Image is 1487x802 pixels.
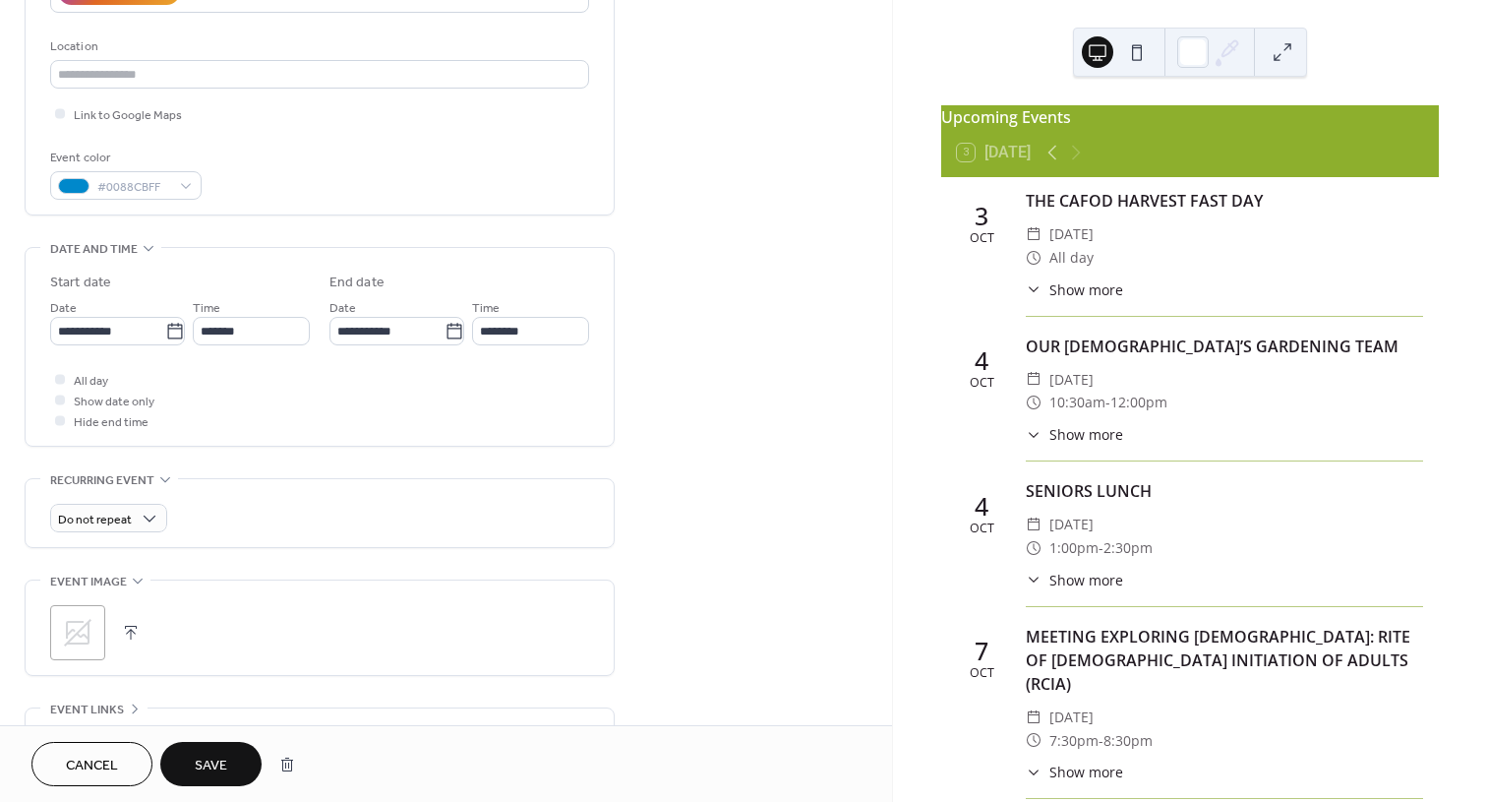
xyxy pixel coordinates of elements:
button: ​Show more [1026,279,1123,300]
div: ​ [1026,536,1041,560]
span: 8:30pm [1103,729,1153,753]
div: ​ [1026,424,1041,445]
button: ​Show more [1026,570,1123,590]
span: - [1099,536,1103,560]
div: ​ [1026,729,1041,753]
button: Save [160,742,262,786]
span: Date [329,298,356,319]
div: Oct [970,232,994,245]
span: Hide end time [74,412,149,433]
div: ​ [1026,513,1041,536]
div: 3 [975,204,988,228]
span: Show more [1049,424,1123,445]
span: Date and time [50,239,138,260]
span: 12:00pm [1110,391,1167,414]
button: ​Show more [1026,424,1123,445]
span: Show more [1049,570,1123,590]
div: ​ [1026,570,1041,590]
div: Upcoming Events [941,105,1439,129]
span: 1:00pm [1049,536,1099,560]
span: 10:30am [1049,391,1105,414]
div: ; [50,605,105,660]
span: Date [50,298,77,319]
div: ••• [26,709,614,750]
div: ​ [1026,368,1041,392]
div: End date [329,273,385,293]
span: All day [1049,246,1094,270]
div: ​ [1026,222,1041,246]
div: Oct [970,667,994,680]
div: Oct [970,523,994,535]
div: 7 [975,639,988,663]
div: ​ [1026,706,1041,729]
span: - [1105,391,1110,414]
div: Oct [970,377,994,390]
span: #0088CBFF [97,177,170,198]
span: Event links [50,700,124,720]
span: Cancel [66,756,118,776]
div: Event color [50,148,198,168]
span: [DATE] [1049,513,1094,536]
div: ​ [1026,762,1041,782]
div: ​ [1026,391,1041,414]
span: Show more [1049,762,1123,782]
button: Cancel [31,742,152,786]
button: ​Show more [1026,762,1123,782]
span: 7:30pm [1049,729,1099,753]
span: Time [472,298,500,319]
span: - [1099,729,1103,753]
span: Save [195,756,227,776]
div: Start date [50,273,111,293]
span: [DATE] [1049,706,1094,729]
span: Time [193,298,220,319]
div: OUR [DEMOGRAPHIC_DATA]’S GARDENING TEAM [1026,335,1423,358]
span: [DATE] [1049,368,1094,392]
div: ​ [1026,279,1041,300]
span: Event image [50,572,127,592]
div: THE CAFOD HARVEST FAST DAY [1026,189,1423,213]
div: 4 [975,348,988,373]
span: Do not repeat [58,509,132,531]
span: Recurring event [50,470,154,491]
div: ​ [1026,246,1041,270]
div: SENIORS LUNCH [1026,479,1423,503]
span: 2:30pm [1103,536,1153,560]
div: Location [50,36,585,57]
span: Show date only [74,392,154,412]
span: All day [74,371,108,392]
span: [DATE] [1049,222,1094,246]
span: Link to Google Maps [74,105,182,126]
div: 4 [975,494,988,519]
span: Show more [1049,279,1123,300]
div: MEETING EXPLORING [DEMOGRAPHIC_DATA]: RITE OF [DEMOGRAPHIC_DATA] INITIATION OF ADULTS (RCIA) [1026,625,1423,696]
